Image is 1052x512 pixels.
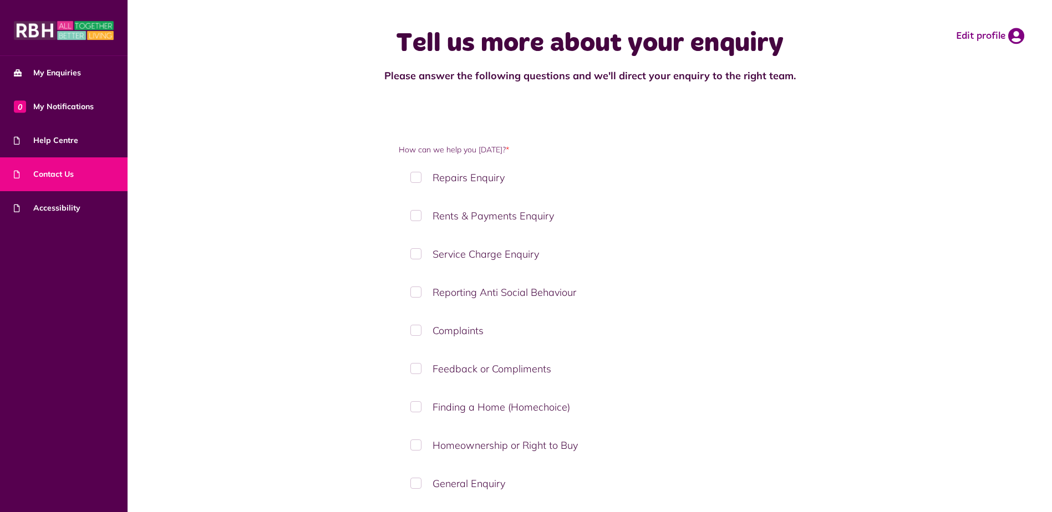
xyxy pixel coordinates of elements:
[399,352,781,385] label: Feedback or Compliments
[399,391,781,423] label: Finding a Home (Homechoice)
[14,135,78,146] span: Help Centre
[14,19,114,42] img: MyRBH
[399,467,781,500] label: General Enquiry
[399,276,781,309] label: Reporting Anti Social Behaviour
[14,168,74,180] span: Contact Us
[399,314,781,347] label: Complaints
[370,28,810,60] h1: Tell us more about your enquiry
[399,429,781,462] label: Homeownership or Right to Buy
[14,100,26,112] span: 0
[399,144,781,156] label: How can we help you [DATE]?
[399,238,781,270] label: Service Charge Enquiry
[14,202,80,214] span: Accessibility
[956,28,1024,44] a: Edit profile
[794,69,796,82] strong: .
[14,101,94,112] span: My Notifications
[399,199,781,232] label: Rents & Payments Enquiry
[384,69,794,82] strong: Please answer the following questions and we'll direct your enquiry to the right team
[399,161,781,194] label: Repairs Enquiry
[14,67,81,79] span: My Enquiries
